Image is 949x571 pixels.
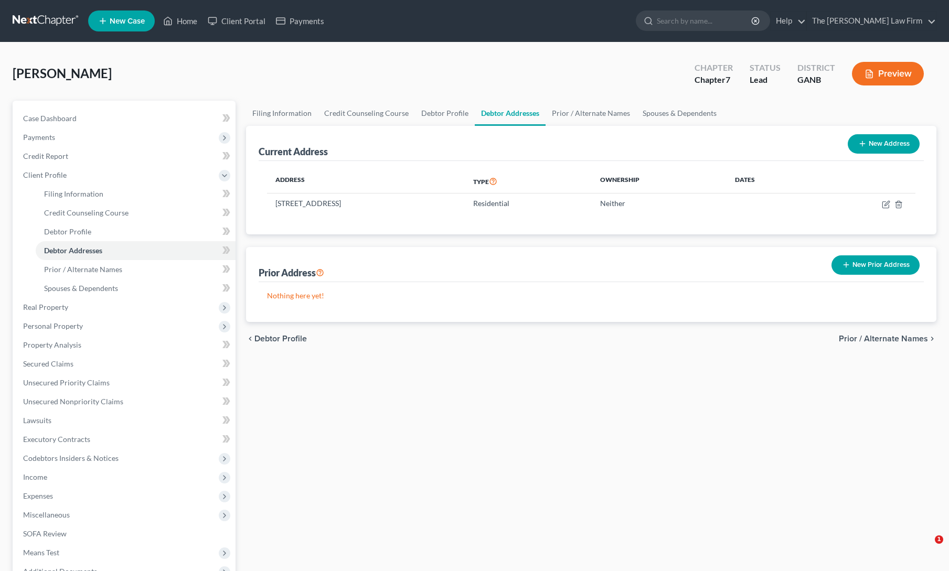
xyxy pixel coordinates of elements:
[23,152,68,160] span: Credit Report
[475,101,546,126] a: Debtor Addresses
[23,340,81,349] span: Property Analysis
[831,255,920,275] button: New Prior Address
[695,74,733,86] div: Chapter
[110,17,145,25] span: New Case
[15,147,236,166] a: Credit Report
[15,109,236,128] a: Case Dashboard
[267,290,915,301] p: Nothing here yet!
[36,222,236,241] a: Debtor Profile
[15,354,236,373] a: Secured Claims
[15,336,236,354] a: Property Analysis
[592,193,727,213] td: Neither
[657,11,753,30] input: Search by name...
[246,101,318,126] a: Filing Information
[23,548,59,557] span: Means Test
[23,510,70,519] span: Miscellaneous
[23,133,55,142] span: Payments
[15,392,236,411] a: Unsecured Nonpriority Claims
[36,185,236,203] a: Filing Information
[23,378,110,387] span: Unsecured Priority Claims
[852,62,924,85] button: Preview
[23,491,53,500] span: Expenses
[727,169,815,193] th: Dates
[935,535,943,544] span: 1
[750,74,781,86] div: Lead
[797,62,835,74] div: District
[36,279,236,298] a: Spouses & Dependents
[465,193,592,213] td: Residential
[158,12,202,30] a: Home
[15,524,236,543] a: SOFA Review
[259,145,328,158] div: Current Address
[271,12,329,30] a: Payments
[15,411,236,430] a: Lawsuits
[23,529,67,538] span: SOFA Review
[318,101,415,126] a: Credit Counseling Course
[807,12,936,30] a: The [PERSON_NAME] Law Firm
[36,260,236,279] a: Prior / Alternate Names
[44,208,129,217] span: Credit Counseling Course
[797,74,835,86] div: GANB
[415,101,475,126] a: Debtor Profile
[592,169,727,193] th: Ownership
[23,170,67,179] span: Client Profile
[13,66,112,81] span: [PERSON_NAME]
[259,266,324,279] div: Prior Address
[44,189,103,198] span: Filing Information
[23,454,119,462] span: Codebtors Insiders & Notices
[36,203,236,222] a: Credit Counseling Course
[202,12,271,30] a: Client Portal
[913,535,939,561] iframe: Intercom live chat
[23,359,73,368] span: Secured Claims
[839,335,936,343] button: Prior / Alternate Names chevron_right
[695,62,733,74] div: Chapter
[267,169,465,193] th: Address
[15,430,236,449] a: Executory Contracts
[44,265,122,274] span: Prior / Alternate Names
[771,12,806,30] a: Help
[23,435,90,444] span: Executory Contracts
[44,284,118,293] span: Spouses & Dependents
[928,335,936,343] i: chevron_right
[23,472,47,481] span: Income
[750,62,781,74] div: Status
[848,134,920,154] button: New Address
[44,227,91,236] span: Debtor Profile
[15,373,236,392] a: Unsecured Priority Claims
[36,241,236,260] a: Debtor Addresses
[23,416,51,425] span: Lawsuits
[636,101,723,126] a: Spouses & Dependents
[246,335,307,343] button: chevron_left Debtor Profile
[23,303,68,311] span: Real Property
[44,246,102,255] span: Debtor Addresses
[267,193,465,213] td: [STREET_ADDRESS]
[23,114,77,123] span: Case Dashboard
[465,169,592,193] th: Type
[839,335,928,343] span: Prior / Alternate Names
[546,101,636,126] a: Prior / Alternate Names
[246,335,254,343] i: chevron_left
[23,321,83,330] span: Personal Property
[726,74,730,84] span: 7
[23,397,123,406] span: Unsecured Nonpriority Claims
[254,335,307,343] span: Debtor Profile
